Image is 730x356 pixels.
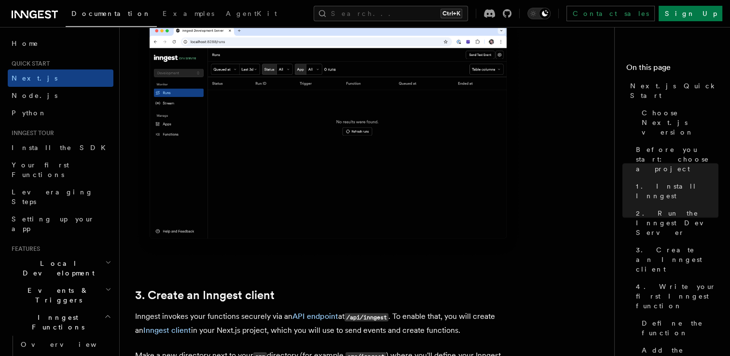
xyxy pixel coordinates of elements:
button: Search...Ctrl+K [314,6,468,21]
a: 3. Create an Inngest client [632,241,718,278]
span: Documentation [71,10,151,17]
a: Sign Up [659,6,722,21]
a: Node.js [8,87,113,104]
kbd: Ctrl+K [441,9,462,18]
button: Inngest Functions [8,309,113,336]
a: Next.js [8,69,113,87]
span: Setting up your app [12,215,95,233]
span: Choose Next.js version [642,108,718,137]
code: /api/inngest [344,313,388,321]
span: Node.js [12,92,57,99]
span: Next.js [12,74,57,82]
span: 2. Run the Inngest Dev Server [636,208,718,237]
span: Next.js Quick Start [630,81,718,100]
button: Local Development [8,255,113,282]
a: Next.js Quick Start [626,77,718,104]
span: 1. Install Inngest [636,181,718,201]
span: Inngest tour [8,129,54,137]
a: Examples [157,3,220,26]
span: Overview [21,341,120,348]
a: Inngest client [143,326,191,335]
a: API endpoint [292,312,338,321]
span: Features [8,245,40,253]
img: Inngest Dev Server's 'Runs' tab with no data [135,15,521,258]
span: Home [12,39,39,48]
h4: On this page [626,62,718,77]
a: Your first Functions [8,156,113,183]
span: 3. Create an Inngest client [636,245,718,274]
a: 4. Write your first Inngest function [632,278,718,315]
a: Define the function [638,315,718,342]
a: 3. Create an Inngest client [135,288,275,302]
a: AgentKit [220,3,283,26]
a: Home [8,35,113,52]
span: Quick start [8,60,50,68]
span: Define the function [642,318,718,338]
span: Inngest Functions [8,313,104,332]
a: Overview [17,336,113,353]
a: Python [8,104,113,122]
span: Examples [163,10,214,17]
a: Setting up your app [8,210,113,237]
p: Inngest invokes your functions securely via an at . To enable that, you will create an in your Ne... [135,310,521,337]
a: Leveraging Steps [8,183,113,210]
span: Before you start: choose a project [636,145,718,174]
span: Install the SDK [12,144,111,151]
span: Local Development [8,259,105,278]
a: Install the SDK [8,139,113,156]
a: 2. Run the Inngest Dev Server [632,205,718,241]
a: Contact sales [566,6,655,21]
span: Your first Functions [12,161,69,178]
a: Before you start: choose a project [632,141,718,178]
span: AgentKit [226,10,277,17]
a: Documentation [66,3,157,27]
a: Choose Next.js version [638,104,718,141]
button: Toggle dark mode [527,8,551,19]
span: Python [12,109,47,117]
span: 4. Write your first Inngest function [636,282,718,311]
button: Events & Triggers [8,282,113,309]
span: Events & Triggers [8,286,105,305]
span: Leveraging Steps [12,188,93,205]
a: 1. Install Inngest [632,178,718,205]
